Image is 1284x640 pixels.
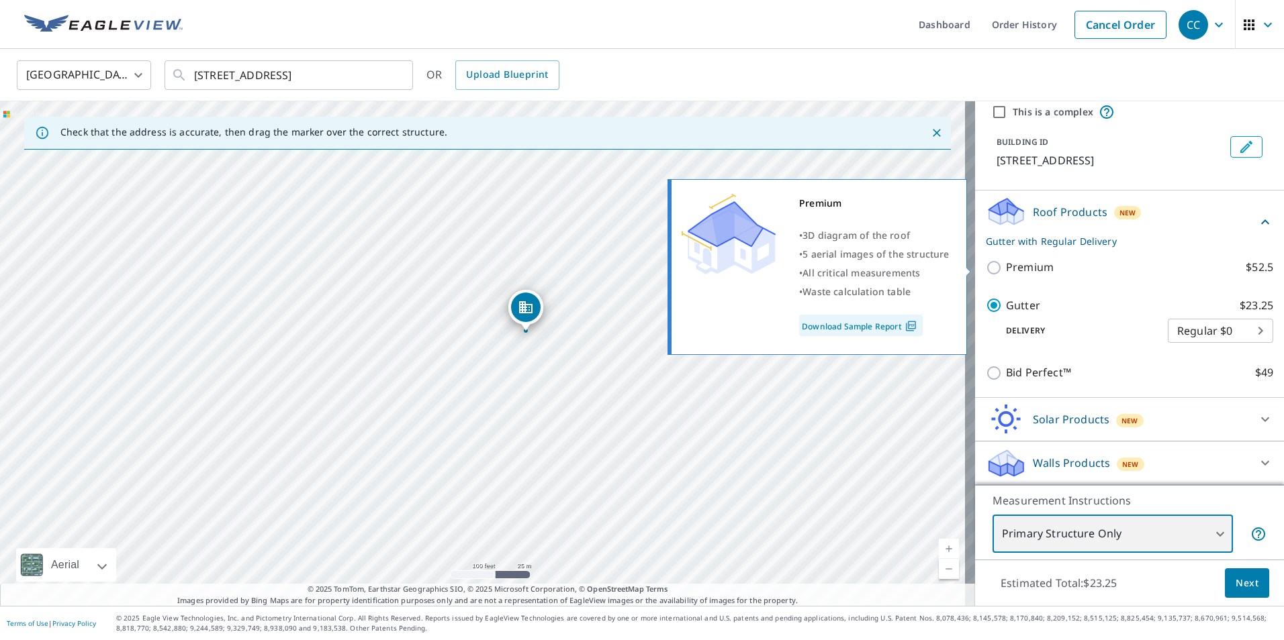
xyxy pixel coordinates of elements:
p: Roof Products [1033,204,1107,220]
span: 3D diagram of the roof [802,229,910,242]
img: Pdf Icon [902,320,920,332]
div: Aerial [16,548,116,582]
span: New [1121,415,1138,426]
p: Delivery [986,325,1168,337]
p: Estimated Total: $23.25 [990,568,1128,598]
span: All critical measurements [802,266,920,279]
p: Gutter with Regular Delivery [986,234,1257,248]
p: [STREET_ADDRESS] [997,152,1225,168]
p: © 2025 Eagle View Technologies, Inc. and Pictometry International Corp. All Rights Reserved. Repo... [116,613,1277,633]
span: New [1119,207,1136,218]
p: | [7,619,96,627]
div: OR [426,60,559,90]
span: Waste calculation table [802,285,911,298]
div: Aerial [47,548,83,582]
div: • [799,282,950,301]
button: Edit building 1 [1230,136,1263,158]
div: Primary Structure Only [993,515,1233,553]
div: • [799,226,950,245]
p: Measurement Instructions [993,492,1267,509]
input: Search by address or latitude-longitude [194,56,385,94]
div: CC [1179,10,1208,40]
div: [GEOGRAPHIC_DATA] [17,56,151,94]
a: Cancel Order [1074,11,1166,39]
button: Close [928,124,946,142]
p: Bid Perfect™ [1006,364,1071,381]
div: Premium [799,194,950,213]
p: $23.25 [1240,297,1273,314]
p: $49 [1255,364,1273,381]
div: Regular $0 [1168,312,1273,350]
span: Next [1236,575,1258,592]
span: 5 aerial images of the structure [802,248,949,260]
div: Solar ProductsNew [986,403,1273,435]
p: Check that the address is accurate, then drag the marker over the correct structure. [60,126,447,138]
p: BUILDING ID [997,136,1048,148]
a: Privacy Policy [52,619,96,628]
p: Walls Products [1033,455,1110,471]
p: Premium [1006,259,1054,276]
div: Dropped pin, building 1, Commercial property, 629 S Maize Ct Wichita, KS 67209 [508,290,543,331]
img: Premium [682,194,776,274]
p: Solar Products [1033,411,1109,427]
a: Terms of Use [7,619,48,628]
a: OpenStreetMap [587,584,643,594]
div: Roof ProductsNewGutter with Regular Delivery [986,196,1273,248]
a: Current Level 18, Zoom Out [939,559,959,579]
p: $52.5 [1246,259,1273,276]
a: Current Level 18, Zoom In [939,539,959,559]
label: This is a complex [1013,105,1093,119]
div: • [799,245,950,264]
div: • [799,264,950,282]
span: Upload Blueprint [466,66,548,83]
img: EV Logo [24,15,183,35]
a: Download Sample Report [799,315,923,336]
span: © 2025 TomTom, Earthstar Geographics SIO, © 2025 Microsoft Corporation, © [308,584,668,595]
button: Next [1225,568,1269,598]
p: Gutter [1006,297,1040,314]
span: New [1122,459,1139,470]
a: Terms [646,584,668,594]
div: Walls ProductsNew [986,447,1273,479]
a: Upload Blueprint [455,60,559,90]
